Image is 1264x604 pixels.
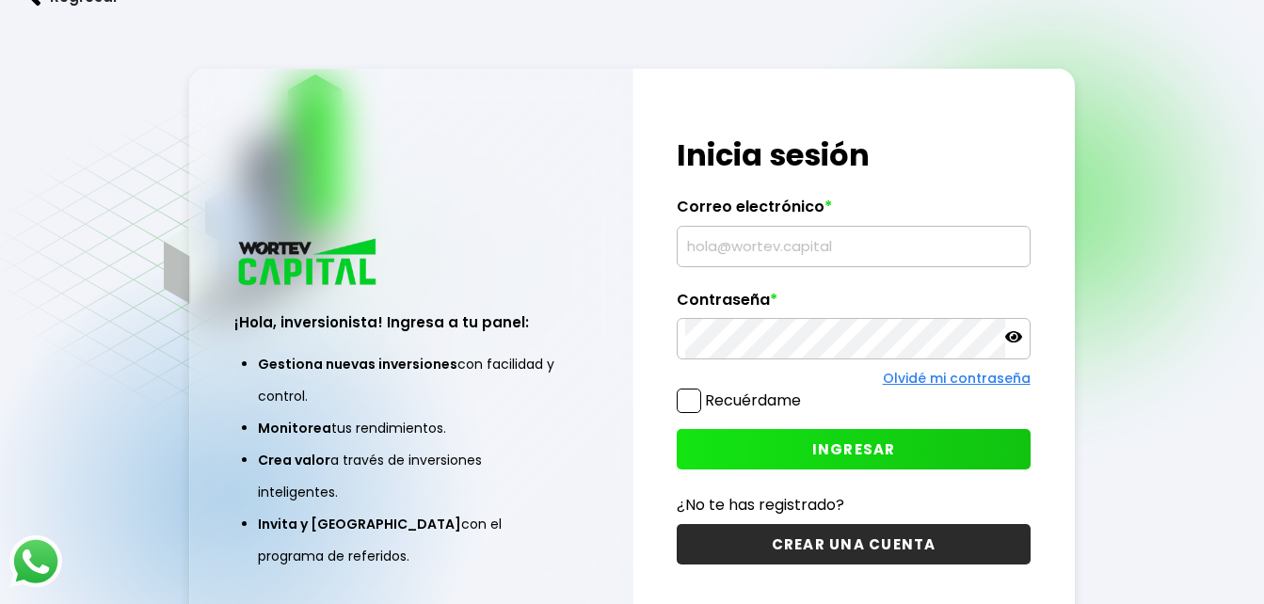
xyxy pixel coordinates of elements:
[258,508,564,572] li: con el programa de referidos.
[234,311,587,333] h3: ¡Hola, inversionista! Ingresa a tu panel:
[258,451,330,469] span: Crea valor
[234,236,383,292] img: logo_wortev_capital
[677,198,1030,226] label: Correo electrónico
[258,355,457,374] span: Gestiona nuevas inversiones
[258,515,461,533] span: Invita y [GEOGRAPHIC_DATA]
[677,524,1030,564] button: CREAR UNA CUENTA
[677,493,1030,564] a: ¿No te has registrado?CREAR UNA CUENTA
[685,227,1021,266] input: hola@wortev.capital
[883,369,1031,388] a: Olvidé mi contraseña
[258,348,564,412] li: con facilidad y control.
[677,133,1030,178] h1: Inicia sesión
[812,439,896,459] span: INGRESAR
[677,429,1030,469] button: INGRESAR
[705,389,801,411] label: Recuérdame
[258,412,564,444] li: tus rendimientos.
[677,291,1030,319] label: Contraseña
[258,419,331,437] span: Monitorea
[677,493,1030,517] p: ¿No te has registrado?
[258,444,564,508] li: a través de inversiones inteligentes.
[9,535,62,588] img: logos_whatsapp-icon.242b2217.svg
